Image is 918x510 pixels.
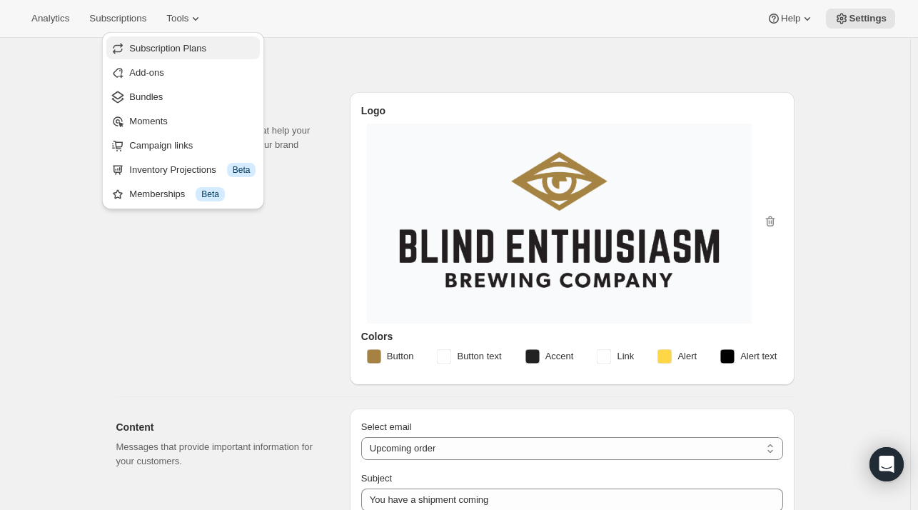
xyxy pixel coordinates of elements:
[428,345,510,368] button: Button text
[106,61,260,84] button: Add-ons
[106,182,260,205] button: Memberships
[116,420,327,434] h2: Content
[129,91,163,102] span: Bundles
[649,345,705,368] button: Alert
[517,345,582,368] button: Accent
[358,345,423,368] button: Button
[381,138,737,305] img: BlindEnthusiasm-V-2Color-Black.png
[129,163,256,177] div: Inventory Projections
[81,9,155,29] button: Subscriptions
[588,345,642,368] button: Link
[712,345,785,368] button: Alert text
[201,189,219,200] span: Beta
[166,13,188,24] span: Tools
[849,13,887,24] span: Settings
[387,349,414,364] span: Button
[129,43,206,54] span: Subscription Plans
[826,9,895,29] button: Settings
[89,13,146,24] span: Subscriptions
[545,349,574,364] span: Accent
[758,9,823,29] button: Help
[116,440,327,469] p: Messages that provide important information for your customers.
[23,9,78,29] button: Analytics
[106,109,260,132] button: Moments
[740,349,777,364] span: Alert text
[106,158,260,181] button: Inventory Projections
[361,104,783,118] h3: Logo
[869,447,904,481] div: Open Intercom Messenger
[129,116,167,126] span: Moments
[361,473,392,484] span: Subject
[31,13,69,24] span: Analytics
[617,349,634,364] span: Link
[106,85,260,108] button: Bundles
[781,13,800,24] span: Help
[233,164,251,176] span: Beta
[129,140,193,151] span: Campaign links
[106,134,260,156] button: Campaign links
[677,349,697,364] span: Alert
[361,329,783,344] h3: Colors
[361,421,412,432] span: Select email
[129,67,163,78] span: Add-ons
[129,187,256,201] div: Memberships
[457,349,501,364] span: Button text
[106,36,260,59] button: Subscription Plans
[158,9,211,29] button: Tools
